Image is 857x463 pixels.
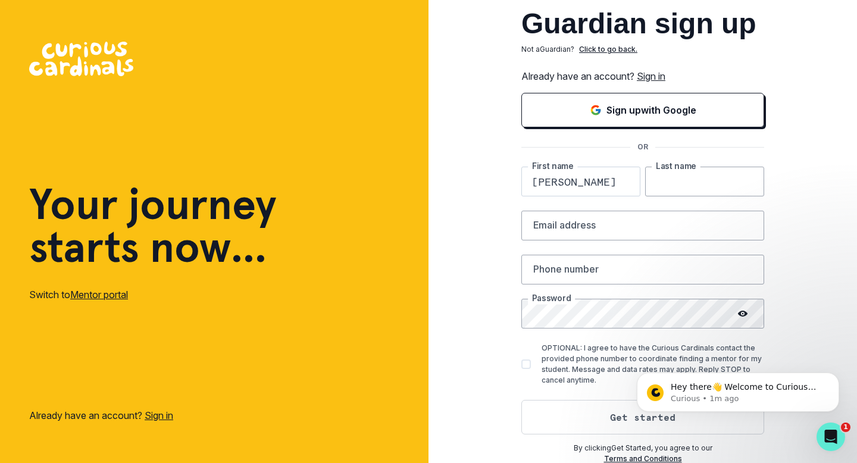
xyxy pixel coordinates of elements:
[604,454,682,463] a: Terms and Conditions
[542,343,764,386] p: OPTIONAL: I agree to have the Curious Cardinals contact the provided phone number to coordinate f...
[841,423,850,432] span: 1
[521,44,574,55] p: Not a Guardian ?
[619,348,857,431] iframe: Intercom notifications message
[521,69,764,83] p: Already have an account?
[521,400,764,434] button: Get started
[817,423,845,451] iframe: Intercom live chat
[637,70,665,82] a: Sign in
[521,10,764,38] h2: Guardian sign up
[29,183,277,268] h1: Your journey starts now...
[521,93,764,127] button: Sign in with Google (GSuite)
[70,289,128,301] a: Mentor portal
[145,409,173,421] a: Sign in
[606,103,696,117] p: Sign up with Google
[29,408,173,423] p: Already have an account?
[521,443,764,453] p: By clicking Get Started , you agree to our
[630,142,655,152] p: OR
[29,42,133,76] img: Curious Cardinals Logo
[29,289,70,301] span: Switch to
[579,44,637,55] p: Click to go back.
